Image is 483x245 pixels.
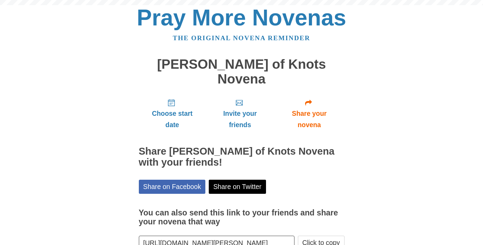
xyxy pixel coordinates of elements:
h1: [PERSON_NAME] of Knots Novena [139,57,345,86]
span: Share your novena [281,108,338,131]
a: Share on Facebook [139,180,206,194]
a: Choose start date [139,93,206,134]
span: Invite your friends [213,108,267,131]
a: Share your novena [274,93,345,134]
a: The original novena reminder [173,34,310,42]
a: Share on Twitter [209,180,266,194]
span: Choose start date [146,108,199,131]
a: Pray More Novenas [137,5,346,30]
a: Invite your friends [206,93,274,134]
h3: You can also send this link to your friends and share your novena that way [139,209,345,226]
h2: Share [PERSON_NAME] of Knots Novena with your friends! [139,146,345,168]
